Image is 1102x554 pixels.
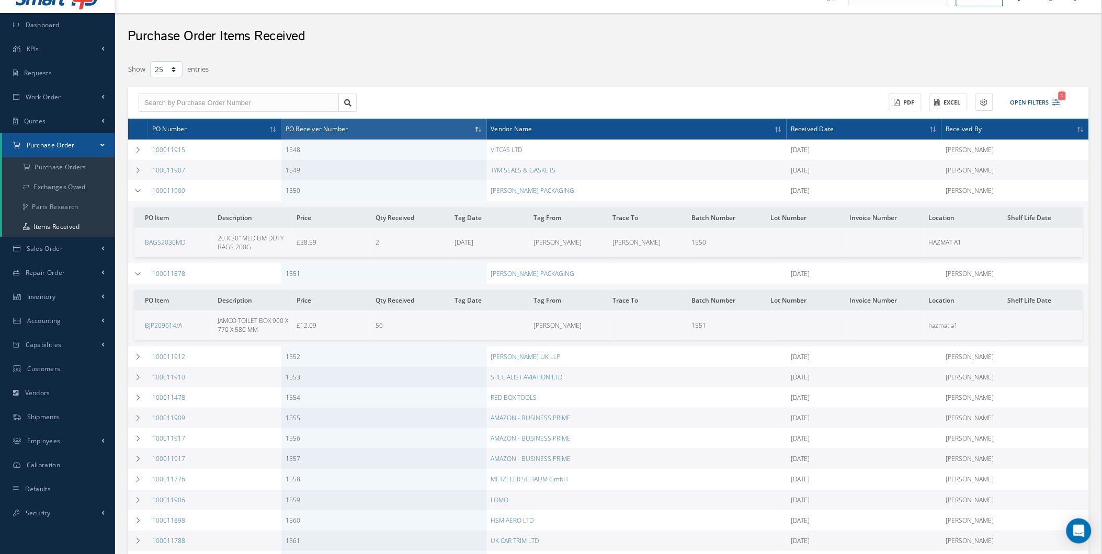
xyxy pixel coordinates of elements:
a: METZELER SCHAUM GmbH [491,475,569,483]
th: Trace To [608,290,687,310]
td: [DATE] [787,448,941,469]
span: Repair Order [26,268,65,277]
td: [PERSON_NAME] [941,160,1089,180]
a: 100011917 [152,434,185,443]
th: Price [292,207,371,228]
th: Price [292,290,371,310]
th: Lot Number [767,290,846,310]
span: Shipments [27,412,60,421]
td: [PERSON_NAME] [941,510,1089,530]
a: 100011907 [152,166,185,175]
td: [DATE] [787,140,941,160]
td: [PERSON_NAME] [941,469,1089,489]
th: Invoice Number [846,207,925,228]
a: 100011900 [152,186,185,195]
a: 100011909 [152,413,185,422]
span: hazmat a1 [929,321,958,330]
span: Customers [27,364,61,373]
a: AMAZON - BUSINESS PRIME [491,434,571,443]
a: [PERSON_NAME] PACKAGING [491,186,575,195]
td: 1561 [281,530,487,551]
th: Tag Date [450,290,529,310]
td: [DATE] [787,510,941,530]
span: £12.09 [297,321,316,330]
td: 1554 [281,387,487,408]
td: [PERSON_NAME] [941,367,1089,387]
td: [PERSON_NAME] [941,140,1089,160]
a: 100011788 [152,536,185,545]
span: Purchase Order [27,141,75,149]
td: [PERSON_NAME] [941,387,1089,408]
span: Quotes [24,117,46,125]
span: £38.59 [297,238,316,247]
span: Sales Order [27,244,63,253]
a: Parts Research [2,197,115,217]
td: [PERSON_NAME] [941,408,1089,428]
a: 100011912 [152,352,185,361]
span: Vendor Name [491,123,532,133]
td: 1559 [281,490,487,510]
th: Location [925,207,1004,228]
td: 1551 [281,263,487,284]
span: [DATE] [455,238,473,247]
td: [PERSON_NAME] [941,428,1089,448]
a: VITCAS LTD [491,145,522,154]
span: Inventory [27,292,56,301]
input: Search by Purchase Order Number [139,94,339,112]
a: [PERSON_NAME] PACKAGING [491,269,575,278]
a: 100011878 [152,269,185,278]
span: Security [26,509,50,517]
a: 100011917 [152,454,185,463]
span: PO Receiver Number [286,123,348,133]
th: Batch Number [688,207,767,228]
td: [DATE] [787,367,941,387]
td: 1555 [281,408,487,428]
span: 1551 [692,321,707,330]
span: KPIs [27,44,39,53]
span: 1550 [692,238,707,247]
span: Employees [27,436,61,445]
span: Vendors [25,388,50,397]
span: PO Number [152,123,187,133]
a: [PERSON_NAME] UK LLP [491,352,561,361]
th: Batch Number [688,290,767,310]
th: Tag Date [450,207,529,228]
a: 100011478 [152,393,185,402]
th: Trace To [608,207,687,228]
a: RED BOX TOOLS [491,393,537,402]
td: 1548 [281,140,487,160]
th: Qty Received [371,207,450,228]
td: 1552 [281,347,487,367]
a: 100011898 [152,516,185,525]
a: Items Received [2,217,115,237]
button: PDF [889,94,922,112]
span: Received By [946,123,982,133]
td: 1558 [281,469,487,489]
td: 1549 [281,160,487,180]
a: AMAZON - BUSINESS PRIME [491,454,571,463]
span: Dashboard [26,20,60,29]
button: Excel [929,94,968,112]
td: [DATE] [787,180,941,201]
div: Open Intercom Messenger [1066,518,1092,544]
a: Purchase Order [2,133,115,157]
td: [PERSON_NAME] [941,263,1089,284]
a: AMAZON - BUSINESS PRIME [491,413,571,422]
span: [PERSON_NAME] [533,321,582,330]
td: [DATE] [787,490,941,510]
td: [PERSON_NAME] [941,448,1089,469]
th: Tag From [529,290,608,310]
a: LOMO [491,495,509,504]
span: Capabilities [26,340,62,349]
td: [DATE] [787,263,941,284]
span: HAZMAT A1 [929,238,962,247]
th: Description [213,207,292,228]
td: 1560 [281,510,487,530]
span: [PERSON_NAME] [612,238,661,247]
td: 1550 [281,180,487,201]
th: Qty Received [371,290,450,310]
span: Calibration [27,460,60,469]
td: [DATE] [787,530,941,551]
td: 1553 [281,367,487,387]
a: 100011910 [152,373,185,382]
